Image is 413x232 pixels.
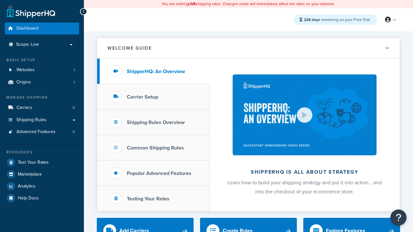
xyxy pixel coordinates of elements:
[5,126,79,138] li: Advanced Features
[74,67,75,73] span: 1
[127,170,191,176] h3: Popular Advanced Features
[73,129,75,135] span: 0
[16,42,39,47] span: Scope: Live
[227,179,382,195] span: Learn how to build your shipping strategy and put it into action… and into the checkout of your e...
[74,80,75,85] span: 1
[5,102,79,114] li: Carriers
[5,102,79,114] a: Carriers0
[18,160,49,165] span: Test Your Rates
[233,74,377,155] img: ShipperHQ is all about strategy
[18,172,42,177] span: Marketplace
[304,17,370,23] span: remaining on your Free Trial
[107,46,152,51] h2: Welcome Guide
[5,180,79,192] a: Analytics
[127,94,158,100] h3: Carrier Setup
[5,169,79,180] a: Marketplace
[5,76,79,88] li: Origins
[304,17,320,23] strong: 226 days
[127,196,169,202] h3: Testing Your Rates
[5,64,79,76] li: Websites
[18,184,35,189] span: Analytics
[16,67,35,73] span: Websites
[5,150,79,155] div: Resources
[16,117,46,123] span: Shipping Rules
[5,192,79,204] a: Help Docs
[18,196,39,201] span: Help Docs
[16,26,38,31] span: Dashboard
[5,95,79,100] div: Manage Shipping
[127,145,184,151] h3: Common Shipping Rules
[127,120,185,125] h3: Shipping Rules Overview
[5,76,79,88] a: Origins1
[16,80,31,85] span: Origins
[5,157,79,168] a: Test Your Rates
[5,114,79,126] a: Shipping Rules
[127,69,185,74] h3: ShipperHQ: An Overview
[16,105,32,111] span: Carriers
[97,38,400,59] button: Welcome Guide
[5,64,79,76] a: Websites1
[5,57,79,63] div: Basic Setup
[16,129,55,135] span: Advanced Features
[188,1,196,7] b: LIVE
[227,169,383,175] h2: ShipperHQ is all about strategy
[73,105,75,111] span: 0
[390,209,407,226] button: Open Resource Center
[5,126,79,138] a: Advanced Features0
[5,23,79,34] a: Dashboard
